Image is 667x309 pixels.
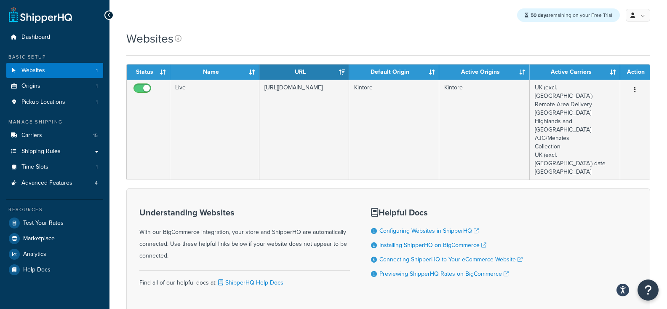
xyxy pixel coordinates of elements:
[371,208,523,217] h3: Helpful Docs
[95,180,98,187] span: 4
[517,8,620,22] div: remaining on your Free Trial
[530,80,620,180] td: UK (excl. [GEOGRAPHIC_DATA]) Remote Area Delivery [GEOGRAPHIC_DATA] Highlands and [GEOGRAPHIC_DAT...
[620,64,650,80] th: Action
[96,99,98,106] span: 1
[23,220,64,227] span: Test Your Rates
[23,266,51,274] span: Help Docs
[21,180,72,187] span: Advanced Features
[379,269,509,278] a: Previewing ShipperHQ Rates on BigCommerce
[216,278,283,287] a: ShipperHQ Help Docs
[6,175,103,191] a: Advanced Features 4
[6,128,103,143] a: Carriers 15
[96,67,98,74] span: 1
[96,164,98,171] span: 1
[6,94,103,110] a: Pickup Locations 1
[439,64,530,80] th: Active Origins: activate to sort column ascending
[349,64,440,80] th: Default Origin: activate to sort column ascending
[6,144,103,159] a: Shipping Rules
[6,63,103,78] a: Websites 1
[21,132,42,139] span: Carriers
[379,255,523,264] a: Connecting ShipperHQ to Your eCommerce Website
[6,78,103,94] a: Origins 1
[139,270,350,289] div: Find all of our helpful docs at:
[170,80,259,180] td: Live
[21,99,65,106] span: Pickup Locations
[170,64,259,80] th: Name: activate to sort column ascending
[6,231,103,246] a: Marketplace
[127,64,170,80] th: Status: activate to sort column ascending
[6,206,103,213] div: Resources
[6,118,103,126] div: Manage Shipping
[349,80,440,180] td: Kintore
[6,159,103,175] li: Time Slots
[6,215,103,231] a: Test Your Rates
[139,208,350,217] h3: Understanding Websites
[6,30,103,45] a: Dashboard
[6,63,103,78] li: Websites
[439,80,530,180] td: Kintore
[6,128,103,143] li: Carriers
[139,208,350,262] div: With our BigCommerce integration, your store and ShipperHQ are automatically connected. Use these...
[93,132,98,139] span: 15
[379,226,479,235] a: Configuring Websites in ShipperHQ
[379,241,486,250] a: Installing ShipperHQ on BigCommerce
[21,34,50,41] span: Dashboard
[530,64,620,80] th: Active Carriers: activate to sort column ascending
[259,80,349,180] td: [URL][DOMAIN_NAME]
[9,6,72,23] a: ShipperHQ Home
[6,78,103,94] li: Origins
[23,235,55,242] span: Marketplace
[21,83,40,90] span: Origins
[6,159,103,175] a: Time Slots 1
[6,94,103,110] li: Pickup Locations
[21,164,48,171] span: Time Slots
[259,64,349,80] th: URL: activate to sort column ascending
[21,67,45,74] span: Websites
[6,54,103,61] div: Basic Setup
[531,11,549,19] strong: 50 days
[23,251,46,258] span: Analytics
[21,148,61,155] span: Shipping Rules
[6,175,103,191] li: Advanced Features
[6,262,103,277] a: Help Docs
[126,30,173,47] h1: Websites
[638,279,659,301] button: Open Resource Center
[6,247,103,262] a: Analytics
[96,83,98,90] span: 1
